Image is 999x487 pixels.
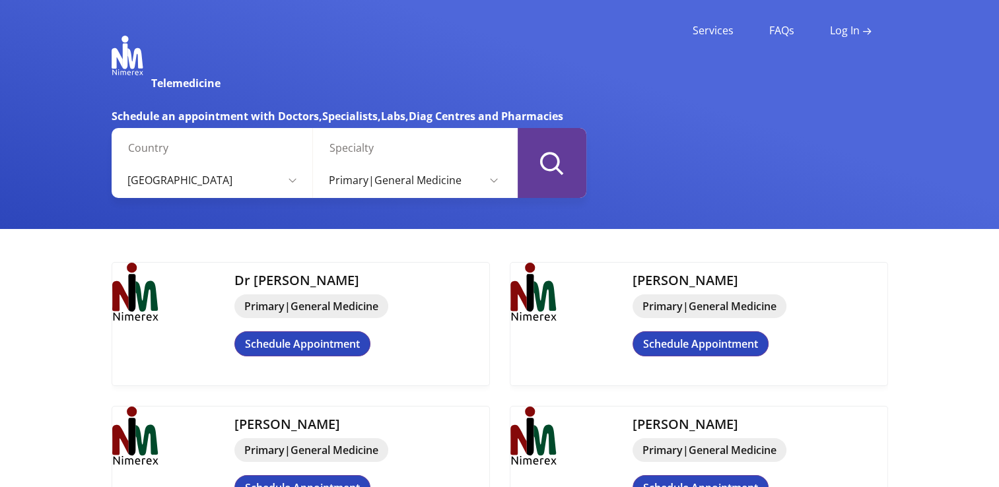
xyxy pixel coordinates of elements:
a: [PERSON_NAME] [234,415,340,433]
a: Log in [830,24,872,37]
span: Primary|General Medicine [234,438,388,462]
a: [PERSON_NAME] [633,415,738,433]
a: FAQs [769,24,794,37]
span: Primary|General Medicine [633,294,786,318]
span: Primary|General Medicine [633,438,786,462]
label: Country [128,140,306,156]
label: Specialty [329,140,507,156]
h6: Schedule an appointment with Doctors,Specialists,Labs,Diag Centres and Pharmacies [112,110,586,123]
img: img [112,263,158,321]
img: img [510,406,557,465]
a: Schedule Appointment [633,331,769,356]
a: Services [693,24,734,37]
a: [PERSON_NAME] [633,271,738,289]
span: Primary|General Medicine [234,294,388,318]
a: Schedule Appointment [234,331,370,356]
img: Nimerex [112,36,143,75]
img: img [112,406,158,465]
img: img [510,263,557,321]
a: Dr [PERSON_NAME] [234,271,359,289]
